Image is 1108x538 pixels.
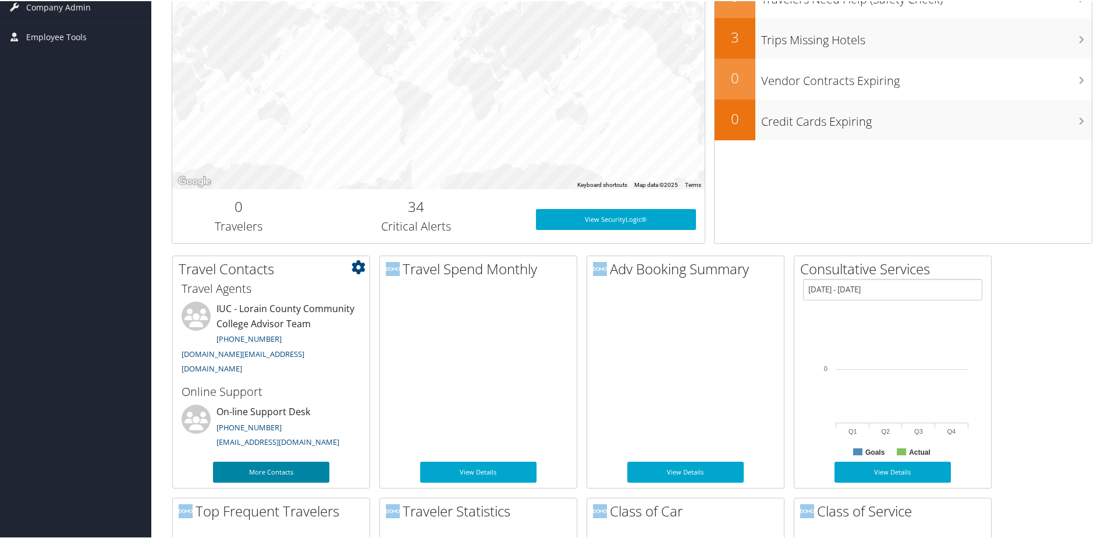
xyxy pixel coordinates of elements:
[386,500,577,520] h2: Traveler Statistics
[593,261,607,275] img: domo-logo.png
[182,279,361,296] h3: Travel Agents
[179,258,370,278] h2: Travel Contacts
[216,332,282,343] a: [PHONE_NUMBER]
[881,427,890,434] text: Q2
[909,447,931,455] text: Actual
[176,403,367,451] li: On-line Support Desk
[577,180,627,188] button: Keyboard shortcuts
[761,25,1092,47] h3: Trips Missing Hotels
[914,427,923,434] text: Q3
[761,107,1092,129] h3: Credit Cards Expiring
[800,258,991,278] h2: Consultative Services
[176,300,367,378] li: IUC - Lorain County Community College Advisor Team
[213,461,329,482] a: More Contacts
[216,421,282,431] a: [PHONE_NUMBER]
[314,196,519,215] h2: 34
[848,427,857,434] text: Q1
[420,461,537,482] a: View Details
[216,436,339,446] a: [EMAIL_ADDRESS][DOMAIN_NAME]
[715,17,1092,58] a: 3Trips Missing Hotels
[715,67,755,87] h2: 0
[800,503,814,517] img: domo-logo.png
[947,427,956,434] text: Q4
[536,208,696,229] a: View SecurityLogic®
[181,217,297,233] h3: Travelers
[593,258,784,278] h2: Adv Booking Summary
[593,500,784,520] h2: Class of Car
[26,22,87,51] span: Employee Tools
[175,173,214,188] img: Google
[182,383,361,399] h3: Online Support
[386,258,577,278] h2: Travel Spend Monthly
[314,217,519,233] h3: Critical Alerts
[715,98,1092,139] a: 0Credit Cards Expiring
[634,180,678,187] span: Map data ©2025
[834,461,951,482] a: View Details
[386,503,400,517] img: domo-logo.png
[715,58,1092,98] a: 0Vendor Contracts Expiring
[175,173,214,188] a: Open this area in Google Maps (opens a new window)
[179,500,370,520] h2: Top Frequent Travelers
[179,503,193,517] img: domo-logo.png
[715,26,755,46] h2: 3
[182,348,304,373] a: [DOMAIN_NAME][EMAIL_ADDRESS][DOMAIN_NAME]
[685,180,701,187] a: Terms (opens in new tab)
[386,261,400,275] img: domo-logo.png
[627,461,744,482] a: View Details
[593,503,607,517] img: domo-logo.png
[181,196,297,215] h2: 0
[865,447,885,455] text: Goals
[761,66,1092,88] h3: Vendor Contracts Expiring
[715,108,755,128] h2: 0
[824,364,828,371] tspan: 0
[800,500,991,520] h2: Class of Service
